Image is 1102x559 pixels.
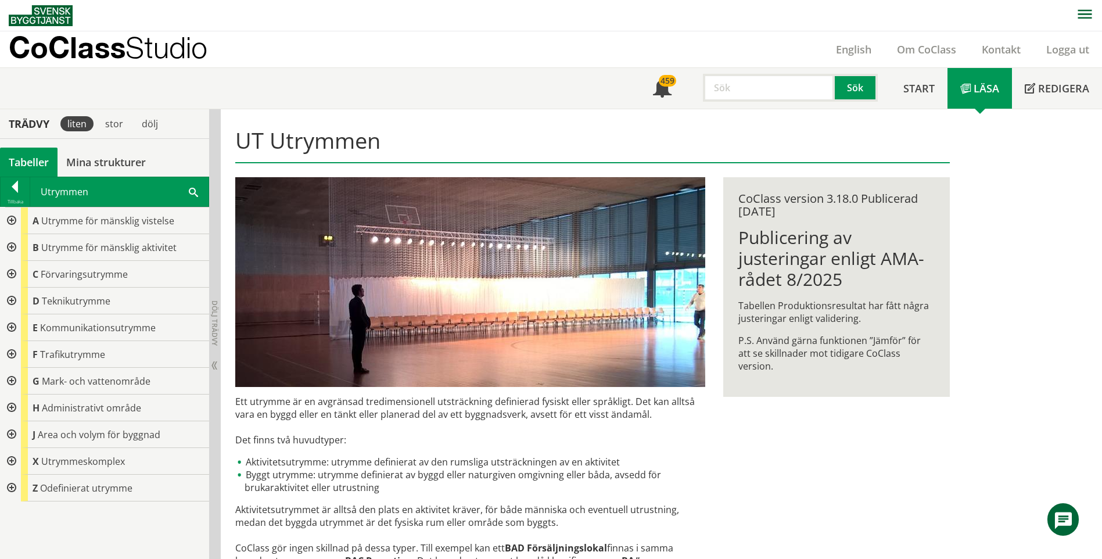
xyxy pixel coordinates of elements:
span: F [33,348,38,361]
span: Area och volym för byggnad [38,428,160,441]
div: dölj [135,116,165,131]
p: Tabellen Produktionsresultat har fått några justeringar enligt validering. [738,299,934,325]
a: Start [891,68,947,109]
span: J [33,428,35,441]
span: H [33,402,40,414]
a: Om CoClass [884,42,969,56]
img: utrymme.jpg [235,177,705,387]
div: CoClass version 3.18.0 Publicerad [DATE] [738,192,934,218]
a: Kontakt [969,42,1033,56]
p: P.S. Använd gärna funktionen ”Jämför” för att se skillnader mot tidigare CoClass version. [738,334,934,372]
a: Redigera [1012,68,1102,109]
a: English [823,42,884,56]
h1: Publicering av justeringar enligt AMA-rådet 8/2025 [738,227,934,290]
img: Svensk Byggtjänst [9,5,73,26]
span: Studio [125,30,207,64]
input: Sök [703,74,835,102]
h1: UT Utrymmen [235,127,949,163]
span: Trafikutrymme [40,348,105,361]
span: Redigera [1038,81,1089,95]
span: Sök i tabellen [189,185,198,198]
div: stor [98,116,130,131]
span: C [33,268,38,281]
li: Aktivitetsutrymme: utrymme definierat av den rumsliga utsträckningen av en aktivitet [235,456,705,468]
span: Teknikutrymme [42,295,110,307]
span: X [33,455,39,468]
span: Mark- och vattenområde [42,375,150,388]
a: CoClassStudio [9,31,232,67]
a: Läsa [947,68,1012,109]
div: Trädvy [2,117,56,130]
span: Start [903,81,935,95]
p: CoClass [9,41,207,54]
div: Tillbaka [1,197,30,206]
a: Logga ut [1033,42,1102,56]
a: 459 [640,68,684,109]
div: Utrymmen [30,177,209,206]
span: Dölj trädvy [210,300,220,346]
span: Administrativt område [42,402,141,414]
span: B [33,241,39,254]
span: A [33,214,39,227]
li: Byggt utrymme: utrymme definierat av byggd eller naturgiven omgivning eller båda, avsedd för bruk... [235,468,705,494]
span: G [33,375,40,388]
span: Kommunikationsutrymme [40,321,156,334]
strong: BAD Försäljningslokal [505,542,607,554]
span: Utrymmeskomplex [41,455,125,468]
span: E [33,321,38,334]
span: Utrymme för mänsklig aktivitet [41,241,177,254]
span: Förvaringsutrymme [41,268,128,281]
span: Läsa [974,81,999,95]
div: 459 [659,75,676,87]
button: Sök [835,74,878,102]
a: Mina strukturer [58,148,155,177]
div: liten [60,116,94,131]
span: Notifikationer [653,80,672,99]
span: Utrymme för mänsklig vistelse [41,214,174,227]
span: Odefinierat utrymme [40,482,132,494]
span: Z [33,482,38,494]
span: D [33,295,40,307]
